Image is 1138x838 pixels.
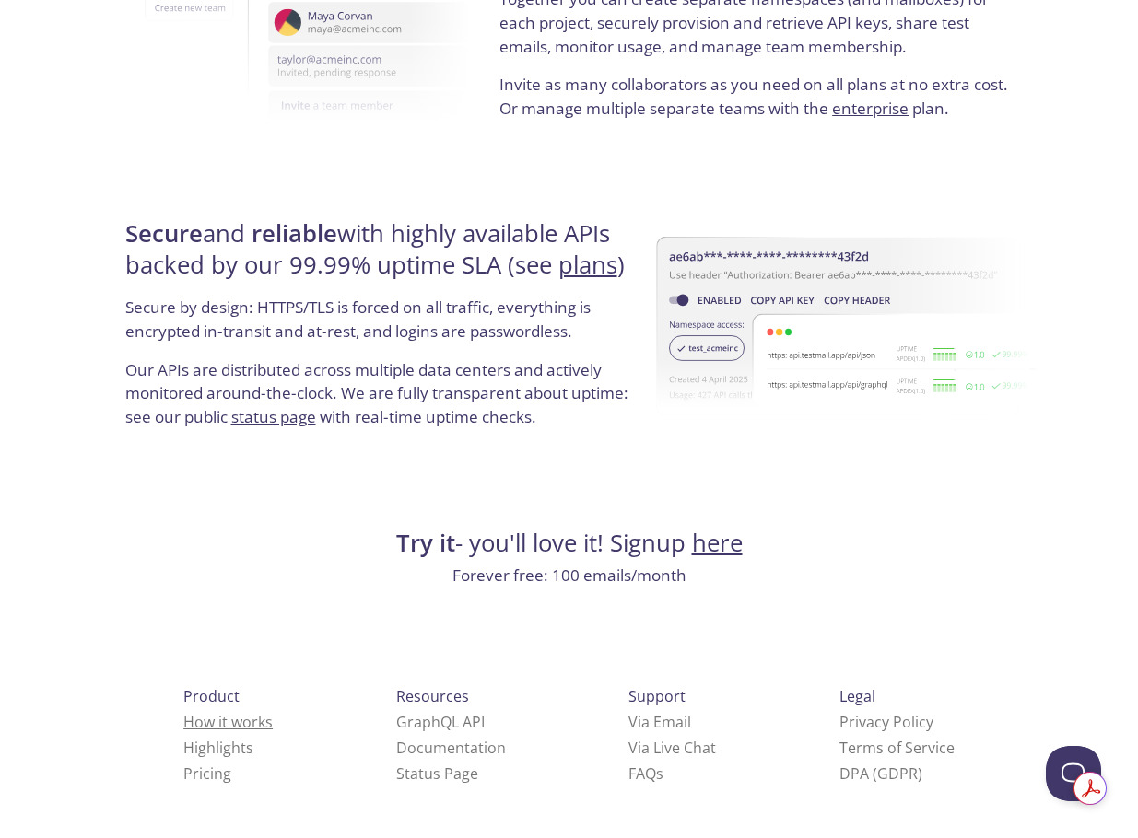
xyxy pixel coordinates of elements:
h4: - you'll love it! Signup [120,528,1019,559]
a: Status Page [396,763,478,784]
span: Legal [839,686,875,706]
img: uptime [656,179,1036,474]
span: Support [628,686,686,706]
a: Privacy Policy [839,712,933,732]
span: s [656,763,663,784]
strong: Try it [396,527,455,559]
h4: and with highly available APIs backed by our 99.99% uptime SLA (see ) [125,218,639,297]
span: Resources [396,686,469,706]
a: How it works [183,712,273,732]
a: GraphQL API [396,712,485,732]
a: Documentation [396,738,506,758]
a: FAQ [628,763,663,784]
a: DPA (GDPR) [839,763,922,784]
iframe: Help Scout Beacon - Open [1046,746,1101,801]
a: Highlights [183,738,253,758]
a: Pricing [183,763,231,784]
p: Forever free: 100 emails/month [120,564,1019,588]
a: Terms of Service [839,738,955,758]
strong: reliable [252,217,337,250]
a: Via Email [628,712,691,732]
a: Via Live Chat [628,738,716,758]
p: Our APIs are distributed across multiple data centers and actively monitored around-the-clock. We... [125,358,639,444]
strong: Secure [125,217,203,250]
a: plans [558,249,617,281]
p: Secure by design: HTTPS/TLS is forced on all traffic, everything is encrypted in-transit and at-r... [125,296,639,357]
p: Invite as many collaborators as you need on all plans at no extra cost. Or manage multiple separa... [499,73,1013,120]
span: Product [183,686,240,706]
a: here [692,527,743,559]
a: status page [231,406,316,427]
a: enterprise [832,98,909,119]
